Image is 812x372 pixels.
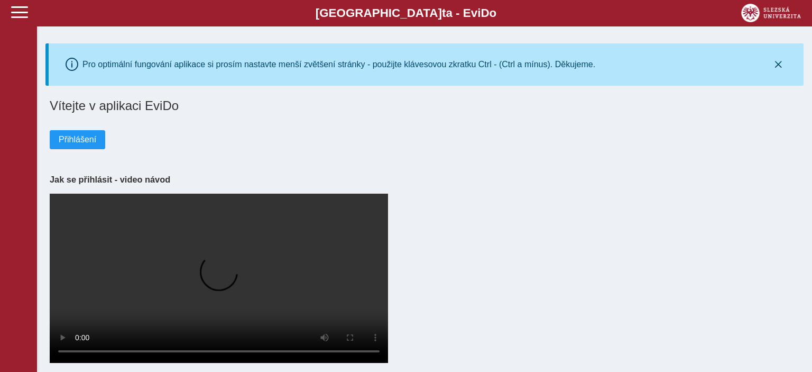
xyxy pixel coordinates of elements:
[32,6,780,20] b: [GEOGRAPHIC_DATA] a - Evi
[481,6,489,20] span: D
[59,135,96,144] span: Přihlášení
[50,98,799,113] h1: Vítejte v aplikaci EviDo
[741,4,801,22] img: logo_web_su.png
[442,6,446,20] span: t
[50,175,799,185] h3: Jak se přihlásit - video návod
[82,60,595,69] div: Pro optimální fungování aplikace si prosím nastavte menší zvětšení stránky - použijte klávesovou ...
[50,194,388,363] video: Your browser does not support the video tag.
[490,6,497,20] span: o
[50,130,105,149] button: Přihlášení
